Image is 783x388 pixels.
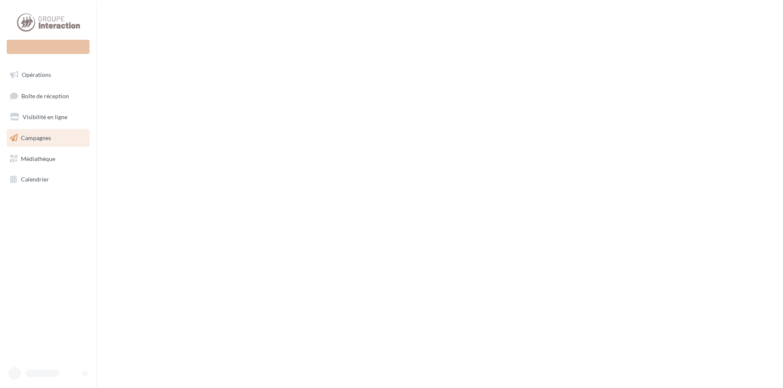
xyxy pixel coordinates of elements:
a: Boîte de réception [5,87,91,105]
span: Calendrier [21,176,49,183]
a: Médiathèque [5,150,91,168]
a: Opérations [5,66,91,84]
span: Médiathèque [21,155,55,162]
span: Boîte de réception [21,92,69,99]
div: Nouvelle campagne [7,40,90,54]
a: Campagnes [5,129,91,147]
a: Calendrier [5,171,91,188]
span: Opérations [22,71,51,78]
span: Visibilité en ligne [23,113,67,120]
a: Visibilité en ligne [5,108,91,126]
span: Campagnes [21,134,51,141]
